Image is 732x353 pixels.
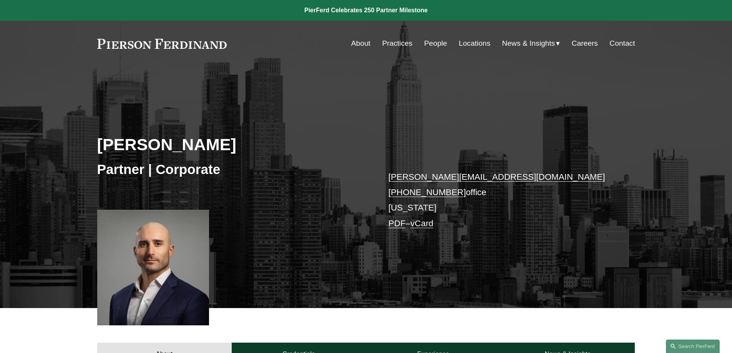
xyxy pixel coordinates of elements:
a: Search this site [666,340,720,353]
a: [PHONE_NUMBER] [388,187,466,197]
a: vCard [410,219,433,228]
a: [PERSON_NAME][EMAIL_ADDRESS][DOMAIN_NAME] [388,172,605,182]
a: Contact [609,36,635,51]
a: Practices [382,36,412,51]
a: People [424,36,447,51]
a: Locations [459,36,490,51]
a: PDF [388,219,406,228]
a: About [351,36,370,51]
h3: Partner | Corporate [97,161,366,178]
p: office [US_STATE] – [388,169,612,231]
a: folder dropdown [502,36,560,51]
a: Careers [572,36,598,51]
span: News & Insights [502,37,555,50]
h2: [PERSON_NAME] [97,134,366,154]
